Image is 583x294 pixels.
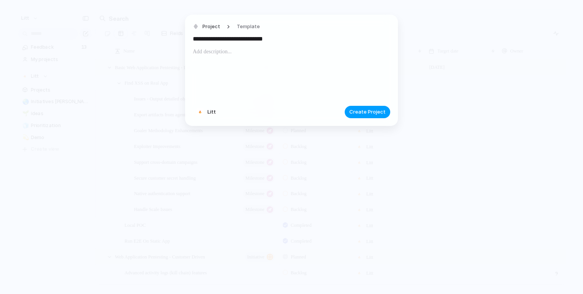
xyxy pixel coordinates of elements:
[349,108,386,116] span: Create Project
[237,23,260,31] span: Template
[345,106,390,118] button: Create Project
[232,21,265,32] button: Template
[191,21,222,32] button: Project
[207,108,216,116] span: Litt
[202,23,220,31] span: Project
